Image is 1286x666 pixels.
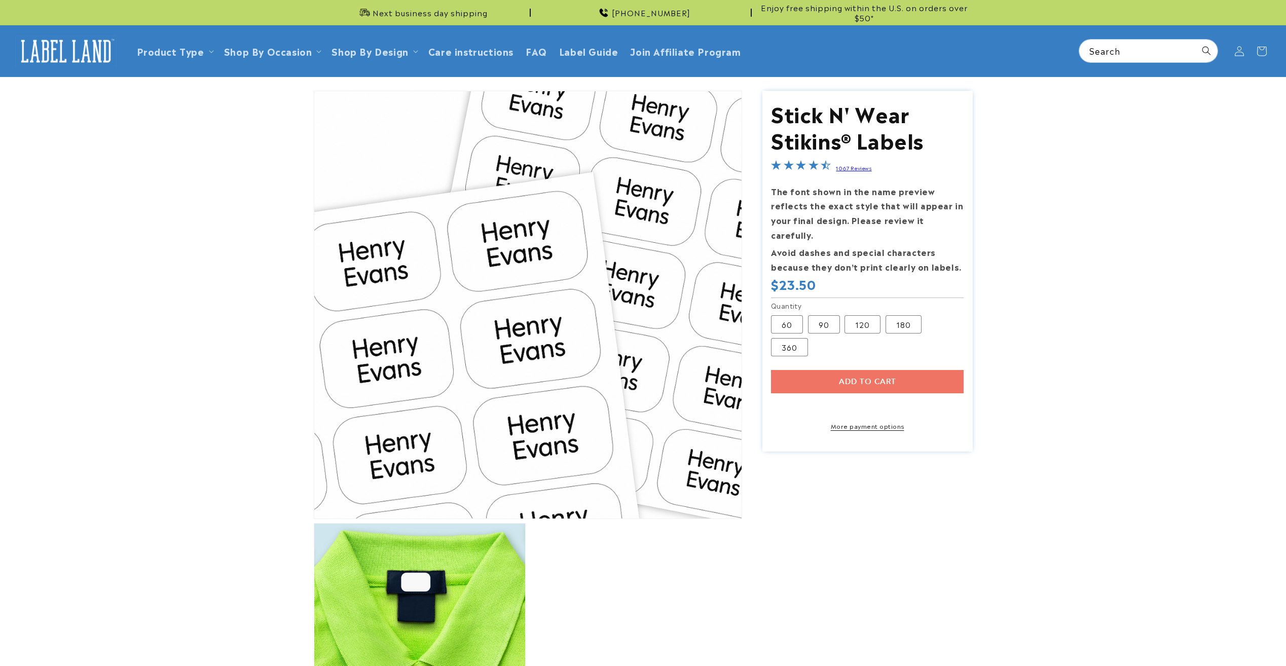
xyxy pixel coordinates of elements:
[836,164,871,171] a: 1067 Reviews
[771,315,803,334] label: 60
[12,31,121,70] a: Label Land
[422,39,520,63] a: Care instructions
[559,45,618,57] span: Label Guide
[771,301,802,311] legend: Quantity
[844,315,880,334] label: 120
[624,39,747,63] a: Join Affiliate Program
[771,161,831,173] span: 4.7-star overall rating
[1195,40,1218,62] button: Search
[886,315,922,334] label: 180
[771,185,963,241] strong: The font shown in the name preview reflects the exact style that will appear in your final design...
[771,100,964,153] h1: Stick N' Wear Stikins® Labels
[630,45,741,57] span: Join Affiliate Program
[218,39,326,63] summary: Shop By Occasion
[771,246,962,273] strong: Avoid dashes and special characters because they don’t print clearly on labels.
[131,39,218,63] summary: Product Type
[1073,618,1276,656] iframe: Gorgias Floating Chat
[756,3,973,22] span: Enjoy free shipping within the U.S. on orders over $50*
[553,39,624,63] a: Label Guide
[332,44,408,58] a: Shop By Design
[771,276,816,292] span: $23.50
[15,35,117,67] img: Label Land
[428,45,513,57] span: Care instructions
[526,45,547,57] span: FAQ
[373,8,488,18] span: Next business day shipping
[137,44,204,58] a: Product Type
[612,8,690,18] span: [PHONE_NUMBER]
[771,421,964,430] a: More payment options
[520,39,553,63] a: FAQ
[808,315,840,334] label: 90
[771,338,808,356] label: 360
[325,39,422,63] summary: Shop By Design
[224,45,312,57] span: Shop By Occasion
